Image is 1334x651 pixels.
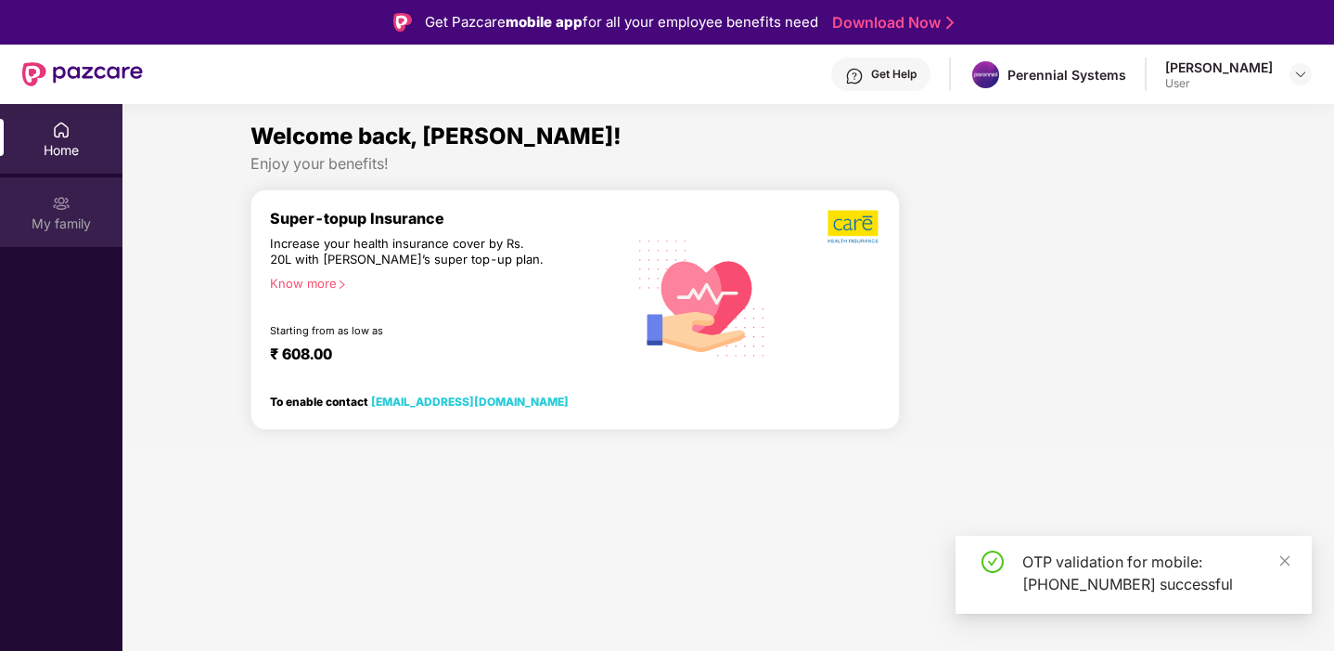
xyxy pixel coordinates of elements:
div: Perennial Systems [1007,66,1126,84]
div: ₹ 608.00 [270,345,608,367]
div: Super-topup Insurance [270,209,626,228]
img: Logo [393,13,412,32]
a: Download Now [832,13,948,33]
div: Get Help [871,67,917,82]
div: Know more [270,276,615,289]
div: To enable contact [270,395,569,408]
img: b5dec4f62d2307b9de63beb79f102df3.png [827,209,880,244]
div: Starting from as low as [270,324,547,337]
img: svg+xml;base64,PHN2ZyBpZD0iSGVscC0zMngzMiIgeG1sbnM9Imh0dHA6Ly93d3cudzMub3JnLzIwMDAvc3ZnIiB3aWR0aD... [845,67,864,85]
img: New Pazcare Logo [22,62,143,86]
strong: mobile app [506,13,583,31]
div: Enjoy your benefits! [250,154,1207,174]
img: svg+xml;base64,PHN2ZyBpZD0iRHJvcGRvd24tMzJ4MzIiIHhtbG5zPSJodHRwOi8vd3d3LnczLm9yZy8yMDAwL3N2ZyIgd2... [1293,67,1308,82]
img: svg+xml;base64,PHN2ZyB4bWxucz0iaHR0cDovL3d3dy53My5vcmcvMjAwMC9zdmciIHhtbG5zOnhsaW5rPSJodHRwOi8vd3... [626,219,779,374]
img: Stroke [946,13,954,33]
div: [PERSON_NAME] [1165,59,1273,76]
img: svg+xml;base64,PHN2ZyBpZD0iSG9tZSIgeG1sbnM9Imh0dHA6Ly93d3cudzMub3JnLzIwMDAvc3ZnIiB3aWR0aD0iMjAiIG... [52,121,71,139]
div: OTP validation for mobile: [PHONE_NUMBER] successful [1022,551,1289,595]
span: close [1278,554,1291,567]
span: Welcome back, [PERSON_NAME]! [250,123,622,150]
img: whatsapp%20image%202023-09-04%20at%2015.36.01.jpeg [972,61,999,88]
a: [EMAIL_ADDRESS][DOMAIN_NAME] [371,395,569,409]
div: User [1165,76,1273,91]
span: right [337,280,347,290]
span: check-circle [981,551,1004,573]
div: Get Pazcare for all your employee benefits need [425,11,818,33]
img: svg+xml;base64,PHN2ZyB3aWR0aD0iMjAiIGhlaWdodD0iMjAiIHZpZXdCb3g9IjAgMCAyMCAyMCIgZmlsbD0ibm9uZSIgeG... [52,194,71,213]
div: Increase your health insurance cover by Rs. 20L with [PERSON_NAME]’s super top-up plan. [270,236,546,268]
